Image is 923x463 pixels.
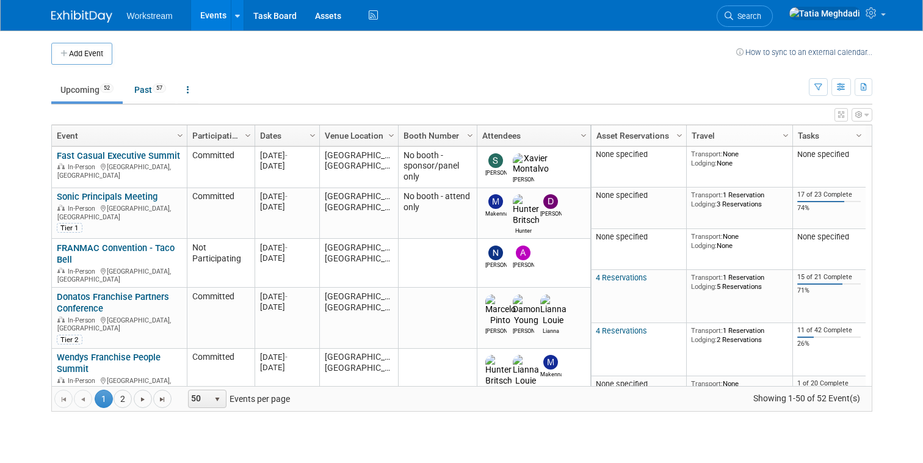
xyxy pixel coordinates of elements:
div: [DATE] [260,302,314,312]
a: Column Settings [577,125,590,144]
button: Add Event [51,43,112,65]
div: [DATE] [260,150,314,161]
img: In-Person Event [57,205,65,211]
a: Column Settings [673,125,686,144]
div: 1 Reservation 3 Reservations [691,191,787,208]
td: Committed [187,147,255,188]
span: Column Settings [675,131,684,140]
div: [DATE] [260,291,314,302]
span: Transport: [691,232,723,241]
a: Column Settings [852,125,866,144]
div: 1 Reservation 2 Reservations [691,326,787,344]
a: 4 Reservations [596,326,647,335]
div: 71% [797,286,861,295]
div: Marcelo Pinto [485,326,507,335]
img: Dwight Smith [543,194,558,209]
span: Go to the previous page [78,395,88,404]
div: Xavier Montalvo [513,175,534,184]
a: Go to the last page [153,390,172,408]
td: [GEOGRAPHIC_DATA], [GEOGRAPHIC_DATA] [319,188,398,239]
td: Committed [187,349,255,409]
a: Search [717,5,773,27]
span: Lodging: [691,200,717,208]
a: Past57 [125,78,175,101]
a: Column Settings [779,125,792,144]
div: None None [691,150,787,167]
span: Transport: [691,326,723,335]
div: [DATE] [260,253,314,263]
span: Transport: [691,150,723,158]
div: None None [691,232,787,250]
div: Dwight Smith [540,209,562,218]
a: Column Settings [463,125,477,144]
span: Column Settings [243,131,253,140]
span: Column Settings [465,131,475,140]
a: Participation [192,125,247,146]
span: 52 [100,84,114,93]
img: Nick Walters [488,246,503,260]
span: - [285,352,288,362]
div: 26% [797,340,861,348]
img: Makenna Clark [488,194,503,209]
span: Column Settings [854,131,864,140]
a: Go to the previous page [74,390,92,408]
a: Upcoming52 [51,78,123,101]
span: Showing 1-50 of 52 Event(s) [742,390,871,407]
span: Lodging: [691,335,717,344]
a: Dates [260,125,311,146]
a: How to sync to an external calendar... [736,48,872,57]
div: Makenna Clark [540,370,562,379]
td: No booth - attend only [398,188,477,239]
div: [DATE] [260,191,314,202]
span: - [285,151,288,160]
a: Column Settings [306,125,319,144]
span: 1 [95,390,113,408]
a: Asset Reservations [596,125,678,146]
span: - [285,243,288,252]
a: Column Settings [385,125,398,144]
img: Andrew Walters [516,246,530,260]
img: Hunter Britsch [485,355,512,387]
span: - [285,192,288,201]
div: 1 of 20 Complete [797,379,861,388]
span: Column Settings [579,131,588,140]
span: None specified [596,191,648,200]
img: Lianna Louie [540,294,566,326]
td: [GEOGRAPHIC_DATA], [GEOGRAPHIC_DATA] [319,349,398,409]
a: Column Settings [241,125,255,144]
span: Transport: [691,379,723,388]
a: Venue Location [325,125,390,146]
span: Column Settings [781,131,791,140]
img: Marcelo Pinto [485,294,516,326]
span: In-Person [68,205,99,213]
span: Go to the next page [138,395,148,404]
div: [DATE] [260,161,314,171]
td: Committed [187,288,255,348]
span: In-Person [68,316,99,324]
span: None specified [596,232,648,241]
a: FRANMAC Convention - Taco Bell [57,242,175,265]
img: Xavier Montalvo [513,153,549,175]
span: Search [733,12,761,21]
a: Donatos Franchise Partners Conference [57,291,169,314]
div: None specified [797,150,861,159]
div: 1 Reservation 5 Reservations [691,273,787,291]
span: Column Settings [308,131,317,140]
img: In-Person Event [57,268,65,274]
div: [DATE] [260,362,314,373]
span: Go to the last page [157,395,167,404]
div: 17 of 23 Complete [797,191,861,199]
a: Attendees [482,125,582,146]
div: 15 of 21 Complete [797,273,861,282]
span: 57 [153,84,166,93]
span: Lodging: [691,159,717,167]
div: None None [691,379,787,397]
a: Travel [692,125,784,146]
span: - [285,292,288,301]
a: 4 Reservations [596,273,647,282]
div: None specified [797,232,861,242]
div: Nick Walters [485,260,507,269]
span: 50 [189,390,209,407]
img: Makenna Clark [543,355,558,370]
img: Lianna Louie [513,355,539,387]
